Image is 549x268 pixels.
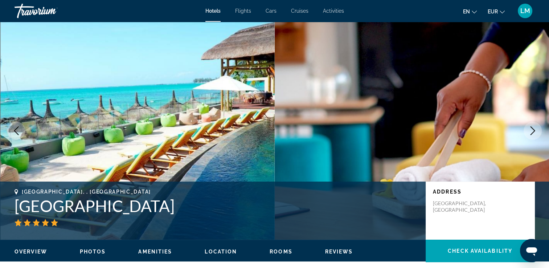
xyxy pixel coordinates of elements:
[80,248,106,255] button: Photos
[463,6,477,17] button: Change language
[266,8,276,14] a: Cars
[463,9,470,15] span: en
[15,1,87,20] a: Travorium
[138,249,172,255] span: Amenities
[291,8,308,14] a: Cruises
[7,122,25,140] button: Previous image
[325,248,353,255] button: Reviews
[270,249,292,255] span: Rooms
[270,248,292,255] button: Rooms
[488,6,505,17] button: Change currency
[205,249,237,255] span: Location
[205,8,221,14] a: Hotels
[520,7,530,15] span: LM
[205,248,237,255] button: Location
[426,240,534,262] button: Check Availability
[433,200,491,213] p: [GEOGRAPHIC_DATA], [GEOGRAPHIC_DATA]
[448,248,512,254] span: Check Availability
[15,196,418,215] h1: [GEOGRAPHIC_DATA]
[488,9,498,15] span: EUR
[433,189,527,195] p: Address
[15,248,47,255] button: Overview
[524,122,542,140] button: Next image
[22,189,151,195] span: [GEOGRAPHIC_DATA], , [GEOGRAPHIC_DATA]
[325,249,353,255] span: Reviews
[80,249,106,255] span: Photos
[235,8,251,14] a: Flights
[138,248,172,255] button: Amenities
[516,3,534,19] button: User Menu
[520,239,543,262] iframe: Bouton de lancement de la fenêtre de messagerie
[15,249,47,255] span: Overview
[323,8,344,14] a: Activities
